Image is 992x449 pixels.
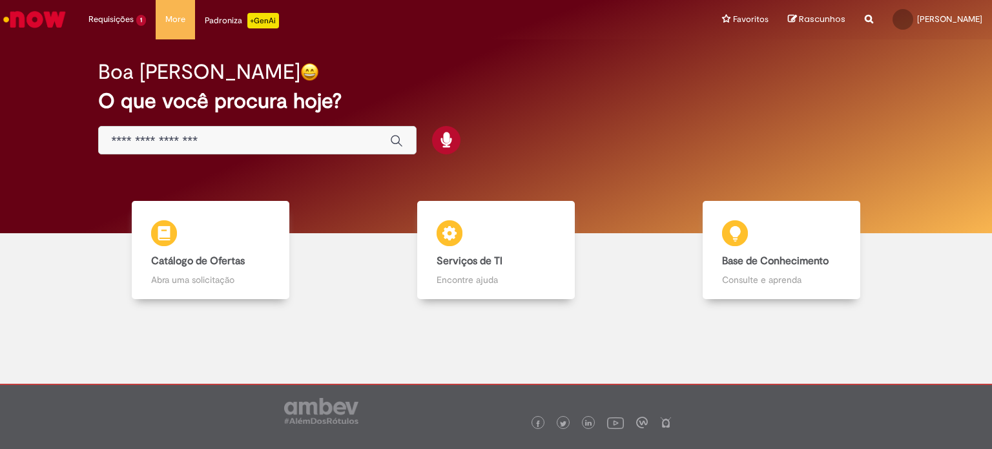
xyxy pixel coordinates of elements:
span: Requisições [88,13,134,26]
p: +GenAi [247,13,279,28]
b: Serviços de TI [437,255,502,267]
img: logo_footer_linkedin.png [585,420,592,428]
b: Base de Conhecimento [722,255,829,267]
img: happy-face.png [300,63,319,81]
h2: Boa [PERSON_NAME] [98,61,300,83]
p: Encontre ajuda [437,273,555,286]
img: logo_footer_workplace.png [636,417,648,428]
img: logo_footer_twitter.png [560,421,566,427]
img: logo_footer_naosei.png [660,417,672,428]
span: 1 [136,15,146,26]
span: Favoritos [733,13,769,26]
div: Padroniza [205,13,279,28]
span: [PERSON_NAME] [917,14,982,25]
img: ServiceNow [1,6,68,32]
img: logo_footer_youtube.png [607,414,624,431]
a: Rascunhos [788,14,845,26]
img: logo_footer_facebook.png [535,421,541,427]
span: More [165,13,185,26]
h2: O que você procura hoje? [98,90,894,112]
p: Consulte e aprenda [722,273,840,286]
a: Catálogo de Ofertas Abra uma solicitação [68,201,353,300]
p: Abra uma solicitação [151,273,269,286]
b: Catálogo de Ofertas [151,255,245,267]
a: Serviços de TI Encontre ajuda [353,201,639,300]
a: Base de Conhecimento Consulte e aprenda [639,201,924,300]
span: Rascunhos [799,13,845,25]
img: logo_footer_ambev_rotulo_gray.png [284,398,358,424]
